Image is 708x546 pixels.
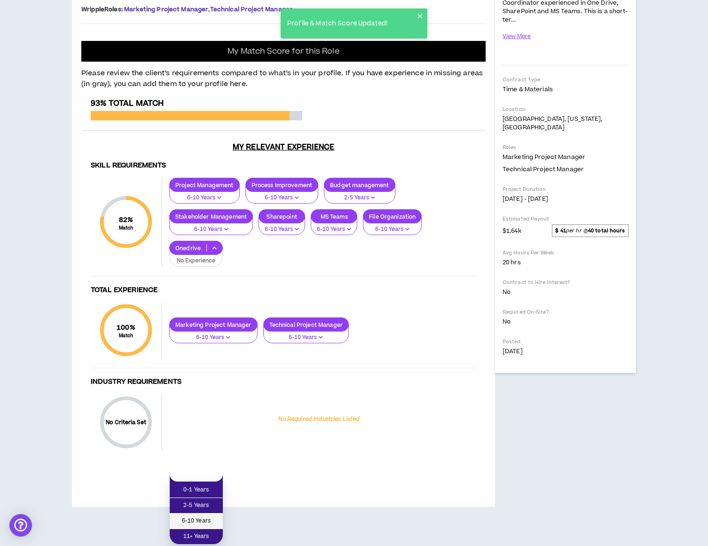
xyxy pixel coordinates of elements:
p: , [81,6,486,13]
p: Process Improvement [246,182,318,189]
span: 6-10 Years [175,516,217,526]
p: [GEOGRAPHIC_DATA], [US_STATE], [GEOGRAPHIC_DATA] [503,115,629,132]
p: [DATE] - [DATE] [503,195,629,203]
p: 6-10 Years [369,225,416,234]
p: 6-10 Years [252,194,313,202]
button: 2-5 Years [324,186,395,204]
p: My Match Score for this Role [228,47,339,56]
p: Posted [503,338,629,345]
h4: Industry Requirements [91,378,476,387]
p: 2-5 Years [330,194,389,202]
button: 6-10 Years [169,325,258,343]
small: Match [119,225,134,231]
p: No [503,288,629,296]
p: 6-10 Years [175,225,247,234]
p: No Required Industries Listed [278,415,360,424]
p: 6-10 Years [269,333,343,342]
span: 82 % [119,215,134,225]
span: 100 % [117,323,135,332]
p: Contract Type [503,76,629,83]
span: 93% Total Match [91,98,164,109]
p: [DATE] [503,347,629,356]
p: Estimated Payout [503,215,629,222]
button: No Experience [169,249,223,267]
p: Onedrive [170,245,206,252]
span: Marketing Project Manager [124,5,209,14]
small: Match [117,332,135,339]
p: Required On-Site? [503,309,629,316]
button: 6-10 Years [169,186,240,204]
div: Profile & Match Score Updated! [284,16,417,32]
p: MS Teams [311,213,357,220]
p: 6-10 Years [265,225,299,234]
p: Sharepoint [259,213,305,220]
div: Open Intercom Messenger [9,514,32,537]
p: Stakeholder Management [170,213,252,220]
button: 6-10 Years [169,217,253,235]
h4: Skill Requirements [91,161,476,170]
span: 11+ Years [175,531,217,542]
button: close [417,12,424,20]
p: Please review the client’s requirements compared to what’s in your profile. If you have experienc... [81,63,486,89]
p: Location [503,106,629,113]
span: Technical Project Manager [210,5,293,14]
p: File Organization [363,213,421,220]
span: $1.64k [503,225,521,236]
p: 6-10 Years [175,194,234,202]
span: Technical Project Manager [503,165,584,174]
p: Roles [503,144,629,151]
p: No Criteria Set [100,419,152,427]
button: 6-10 Years [259,217,305,235]
p: Contract to Hire Interest? [503,279,629,286]
p: Technical Project Manager [264,321,349,328]
button: 6-10 Years [311,217,357,235]
button: View More [503,28,531,45]
button: 6-10 Years [245,186,319,204]
p: Avg Hours Per Week [503,249,629,256]
span: Wripple Roles : [81,5,123,14]
h3: My Relevant Experience [81,142,486,152]
p: Project Management [170,182,239,189]
p: No Experience [175,257,217,265]
p: No [503,317,629,326]
span: Marketing Project Manager [503,153,585,161]
p: 20 hrs [503,258,629,267]
span: per hr @ [552,224,629,237]
strong: $ 41 [555,227,566,234]
p: 6-10 Years [175,333,252,342]
span: 0-1 Years [175,485,217,495]
span: 2-5 Years [175,500,217,511]
strong: 40 total hours [588,227,625,234]
p: Time & Materials [503,85,629,94]
p: Project Duration [503,186,629,193]
button: 6-10 Years [263,325,349,343]
h4: Total Experience [91,286,476,295]
button: 6-10 Years [363,217,422,235]
p: Marketing Project Manager [170,321,257,328]
p: Budget management [324,182,394,189]
p: 6-10 Years [317,225,351,234]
